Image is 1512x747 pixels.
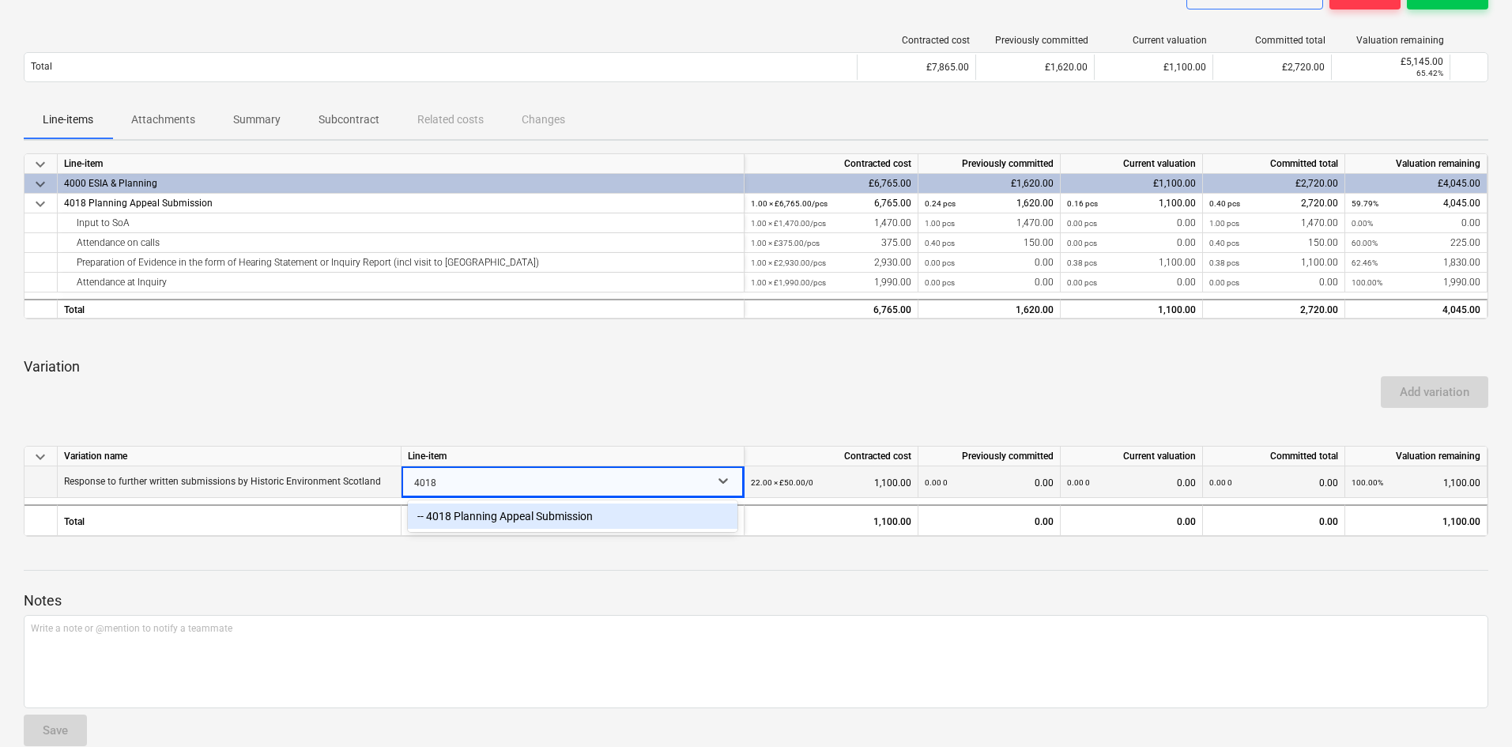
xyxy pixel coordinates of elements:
[925,239,955,247] small: 0.40 pcs
[925,278,955,287] small: 0.00 pcs
[1067,213,1196,233] div: 0.00
[1433,671,1512,747] iframe: Chat Widget
[1352,253,1480,273] div: 1,830.00
[1352,466,1480,499] div: 1,100.00
[1067,300,1196,320] div: 1,100.00
[58,447,402,466] div: Variation name
[1345,154,1487,174] div: Valuation remaining
[64,475,381,489] p: Response to further written submissions by Historic Environment Scotland
[1209,253,1338,273] div: 1,100.00
[1209,213,1338,233] div: 1,470.00
[1094,55,1212,80] div: £1,100.00
[1067,273,1196,292] div: 0.00
[925,233,1054,253] div: 150.00
[1203,504,1345,536] div: 0.00
[64,233,737,253] div: Attendance on calls
[1067,239,1097,247] small: 0.00 pcs
[751,233,911,253] div: 375.00
[1061,154,1203,174] div: Current valuation
[1067,506,1196,538] div: 0.00
[1061,447,1203,466] div: Current valuation
[1067,258,1097,267] small: 0.38 pcs
[64,194,737,213] div: 4018 Planning Appeal Submission
[751,199,828,208] small: 1.00 × £6,765.00 / pcs
[408,504,737,529] div: -- 4018 Planning Appeal Submission
[918,174,1061,194] div: £1,620.00
[751,478,813,487] small: 22.00 × £50.00 / 0
[43,111,93,128] p: Line-items
[31,194,50,213] span: keyboard_arrow_down
[1101,35,1207,46] div: Current valuation
[58,299,745,319] div: Total
[1209,239,1239,247] small: 0.40 pcs
[1061,174,1203,194] div: £1,100.00
[918,504,1061,536] div: 0.00
[64,174,737,194] div: 4000 ESIA & Planning
[1352,239,1378,247] small: 60.00%
[864,35,970,46] div: Contracted cost
[1203,154,1345,174] div: Committed total
[131,111,195,128] p: Attachments
[925,213,1054,233] div: 1,470.00
[751,219,826,228] small: 1.00 × £1,470.00 / pcs
[918,447,1061,466] div: Previously committed
[1352,273,1480,292] div: 1,990.00
[319,111,379,128] p: Subcontract
[1209,219,1239,228] small: 1.00 pcs
[751,239,820,247] small: 1.00 × £375.00 / pcs
[1352,278,1382,287] small: 100.00%
[925,273,1054,292] div: 0.00
[1345,504,1487,536] div: 1,100.00
[31,447,50,466] span: keyboard_arrow_down
[1067,233,1196,253] div: 0.00
[1352,219,1373,228] small: 0.00%
[31,60,52,74] p: Total
[1352,199,1378,208] small: 59.79%
[31,155,50,174] span: keyboard_arrow_down
[1220,35,1325,46] div: Committed total
[925,478,948,487] small: 0.00 0
[925,199,956,208] small: 0.24 pcs
[1209,278,1239,287] small: 0.00 pcs
[1209,258,1239,267] small: 0.38 pcs
[857,55,975,80] div: £7,865.00
[1352,478,1383,487] small: 100.00%
[1203,174,1345,194] div: £2,720.00
[1209,273,1338,292] div: 0.00
[925,194,1054,213] div: 1,620.00
[1067,278,1097,287] small: 0.00 pcs
[24,357,1488,376] p: Variation
[745,154,918,174] div: Contracted cost
[64,273,737,292] div: Attendance at Inquiry
[1067,253,1196,273] div: 1,100.00
[1345,174,1487,194] div: £4,045.00
[1209,233,1338,253] div: 150.00
[1352,213,1480,233] div: 0.00
[745,174,918,194] div: £6,765.00
[58,154,745,174] div: Line-item
[24,591,1488,610] p: Notes
[1067,478,1090,487] small: 0.00 0
[925,219,955,228] small: 1.00 pcs
[1209,466,1338,499] div: 0.00
[925,253,1054,273] div: 0.00
[1067,194,1196,213] div: 1,100.00
[58,504,402,536] div: Total
[751,194,911,213] div: 6,765.00
[751,213,911,233] div: 1,470.00
[975,55,1094,80] div: £1,620.00
[1067,219,1097,228] small: 0.00 pcs
[751,273,911,292] div: 1,990.00
[925,300,1054,320] div: 1,620.00
[745,504,918,536] div: 1,100.00
[751,300,911,320] div: 6,765.00
[1338,56,1443,67] div: £5,145.00
[31,175,50,194] span: keyboard_arrow_down
[918,154,1061,174] div: Previously committed
[1212,55,1331,80] div: £2,720.00
[402,447,745,466] div: Line-item
[1352,300,1480,320] div: 4,045.00
[745,447,918,466] div: Contracted cost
